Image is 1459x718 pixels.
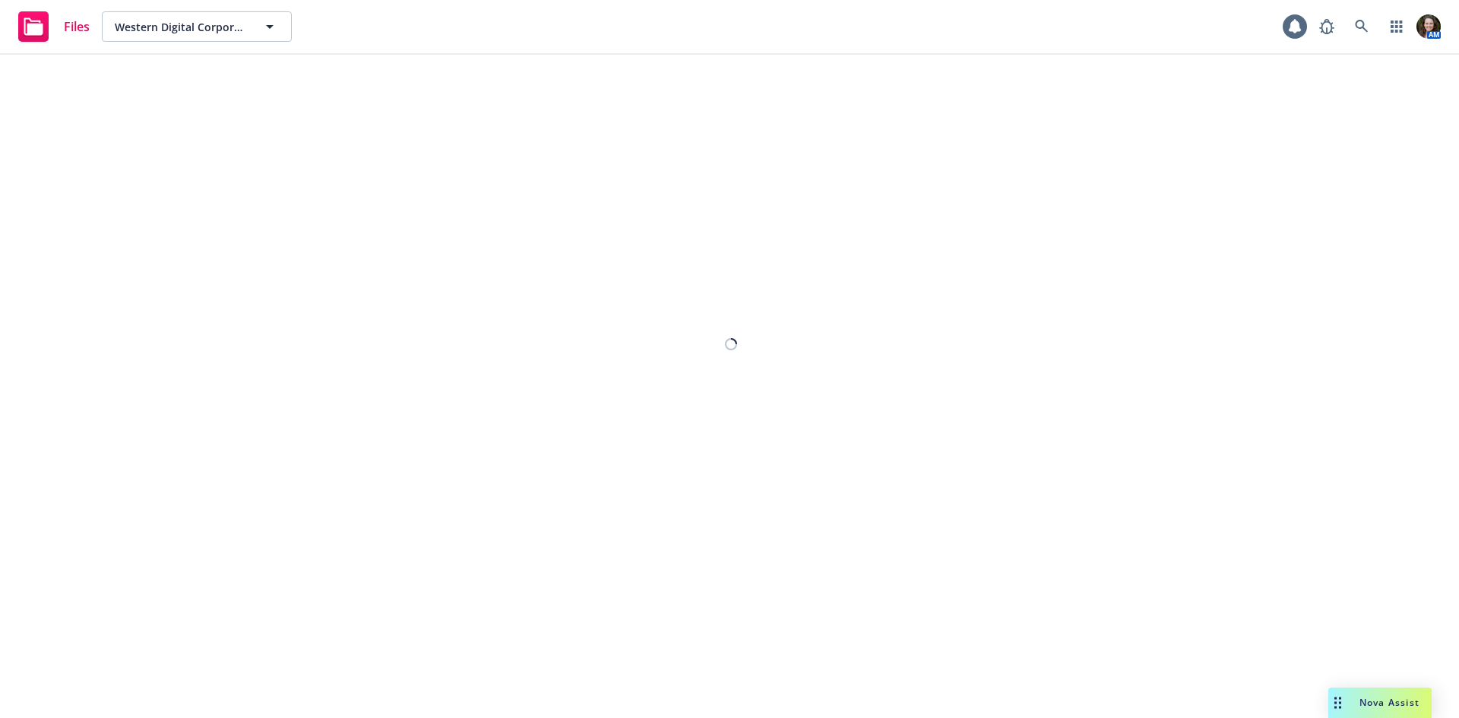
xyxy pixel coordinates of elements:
button: Western Digital Corporation [102,11,292,42]
span: Nova Assist [1359,696,1419,709]
a: Search [1347,11,1377,42]
button: Nova Assist [1328,688,1432,718]
a: Switch app [1381,11,1412,42]
a: Report a Bug [1312,11,1342,42]
a: Files [12,5,96,48]
img: photo [1416,14,1441,39]
div: Drag to move [1328,688,1347,718]
span: Files [64,21,90,33]
span: Western Digital Corporation [115,19,246,35]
